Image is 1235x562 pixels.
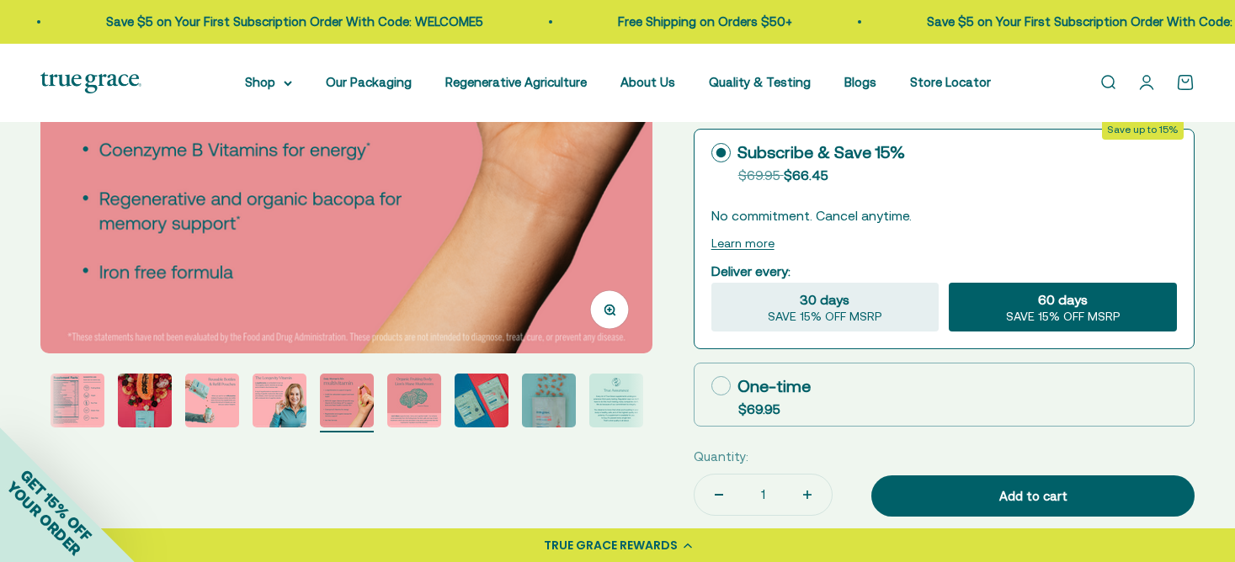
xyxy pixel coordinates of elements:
[320,374,374,432] button: Go to item 7
[320,374,374,427] img: - L-ergothioneine to support longevity* - CoQ10 for antioxidant support and heart health* - 150% ...
[51,374,104,427] img: Fruiting Body Vegan Soy Free Gluten Free Dairy Free
[185,374,239,427] img: When you opt for our refill pouches instead of buying a new bottle every time you buy supplements...
[695,475,743,515] button: Decrease quantity
[910,75,991,89] a: Store Locator
[185,374,239,432] button: Go to item 5
[51,374,104,432] button: Go to item 3
[589,374,643,427] img: Every lot of True Grace supplements undergoes extensive third-party testing. Regulation says we d...
[245,72,292,93] summary: Shop
[17,466,95,544] span: GET 15% OFF
[694,447,748,467] label: Quantity:
[522,374,576,427] img: Daily Women's 50+ Multivitamin
[905,486,1161,506] div: Add to cart
[610,14,784,29] a: Free Shipping on Orders $50+
[455,374,508,432] button: Go to item 9
[589,374,643,432] button: Go to item 11
[844,75,876,89] a: Blogs
[445,75,587,89] a: Regenerative Agriculture
[783,475,832,515] button: Increase quantity
[522,374,576,432] button: Go to item 10
[3,478,84,559] span: YOUR ORDER
[544,537,678,554] div: TRUE GRACE REWARDS
[253,374,306,427] img: L-ergothioneine, an antioxidant known as 'the longevity vitamin', declines as we age and is limit...
[253,374,306,432] button: Go to item 6
[387,374,441,432] button: Go to item 8
[98,12,475,32] p: Save $5 on Your First Subscription Order With Code: WELCOME5
[709,75,811,89] a: Quality & Testing
[118,374,172,432] button: Go to item 4
[118,374,172,427] img: Daily Women's 50+ Multivitamin
[871,475,1195,517] button: Add to cart
[326,75,412,89] a: Our Packaging
[620,75,675,89] a: About Us
[455,374,508,427] img: Daily Women's 50+ Multivitamin
[387,374,441,427] img: Lion's Mane supports brain, nerve, and cognitive health.* Our extracts come exclusively from the ...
